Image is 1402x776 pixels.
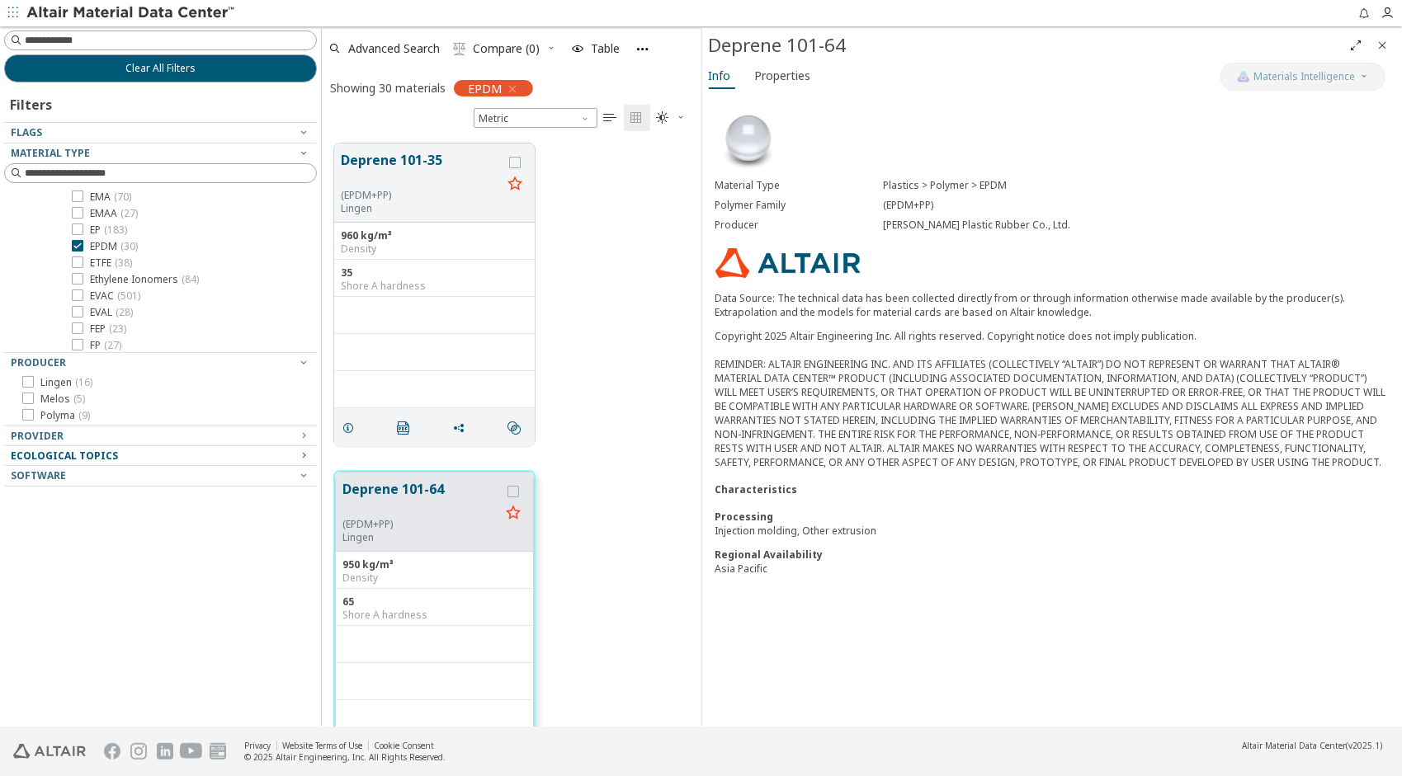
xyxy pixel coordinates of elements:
span: ( 27 ) [120,206,138,220]
button: Tile View [624,105,650,131]
button: Deprene 101-35 [341,150,502,189]
button: Share [445,412,479,444]
span: Metric [474,108,597,128]
span: EPDM [468,81,502,96]
div: Injection molding, Other extrusion [715,524,1390,538]
i:  [630,111,644,125]
i:  [453,42,466,55]
div: (EPDM+PP) [341,189,502,202]
span: ETFE [90,256,132,270]
span: Melos [40,393,85,406]
span: Polyma [40,409,90,422]
span: FEP [90,322,126,336]
div: (EPDM+PP) [884,199,1389,212]
button: Provider [4,426,317,446]
div: Regional Availability [715,548,1390,562]
div: (v2025.1) [1242,740,1382,751]
span: ( 70 ) [114,190,131,204]
div: [PERSON_NAME] Plastic Rubber Co., Ltd. [884,219,1389,232]
span: ( 84 ) [182,272,199,286]
span: FP [90,339,121,352]
button: Deprene 101-64 [342,479,500,518]
span: Advanced Search [348,43,440,54]
img: Altair Engineering [13,744,86,759]
div: Characteristics [715,482,1390,496]
span: EMAA [90,207,138,220]
span: Altair Material Data Center [1242,740,1346,751]
span: Ecological Topics [11,449,118,463]
button: Favorite [502,172,528,198]
span: Flags [11,125,42,139]
div: © 2025 Altair Engineering, Inc. All Rights Reserved. [244,751,446,763]
span: EVAC [90,289,140,303]
a: Cookie Consent [374,740,434,751]
div: Unit System [474,108,597,128]
img: Altair Material Data Center [26,5,237,21]
i:  [507,421,521,435]
button: AI CopilotMaterials Intelligence [1220,63,1385,91]
i:  [604,111,617,125]
span: ( 38 ) [115,256,132,270]
div: Deprene 101-64 [709,32,1343,59]
span: EPDM [90,240,138,253]
span: ( 501 ) [117,289,140,303]
div: Polymer Family [715,199,884,212]
span: Material Type [11,146,90,160]
span: EMA [90,190,131,204]
div: Density [341,242,528,256]
p: Data Source: The technical data has been collected directly from or through information otherwise... [715,291,1390,319]
div: Shore A hardness [342,609,526,622]
button: Ecological Topics [4,446,317,466]
span: Producer [11,355,66,369]
span: ( 30 ) [120,239,138,253]
button: Clear All Filters [4,54,317,82]
button: Flags [4,123,317,143]
button: Software [4,466,317,486]
i:  [397,421,410,435]
span: ( 183 ) [104,223,127,237]
button: Theme [650,105,693,131]
span: Clear All Filters [125,62,196,75]
a: Privacy [244,740,271,751]
span: Table [591,43,620,54]
div: Showing 30 materials [330,80,446,96]
button: PDF Download [389,412,424,444]
span: ( 28 ) [116,305,133,319]
span: Materials Intelligence [1254,70,1356,83]
button: Producer [4,353,317,373]
button: Details [334,412,369,444]
button: Similar search [500,412,535,444]
span: EP [90,223,127,237]
div: Density [342,571,526,585]
div: 960 kg/m³ [341,229,528,242]
button: Table View [597,105,624,131]
div: Filters [4,82,60,122]
button: Full Screen [1343,32,1369,59]
span: ( 5 ) [73,392,85,406]
img: Material Type Image [715,106,781,172]
a: Website Terms of Use [282,740,362,751]
div: Producer [715,219,884,232]
span: Compare (0) [473,43,540,54]
div: 950 kg/m³ [342,558,526,571]
p: Lingen [341,202,502,215]
span: Provider [11,429,64,443]
span: EVAL [90,306,133,319]
span: Lingen [40,376,92,389]
div: 65 [342,595,526,609]
div: Asia Pacific [715,562,1390,576]
img: AI Copilot [1237,70,1250,83]
div: Copyright 2025 Altair Engineering Inc. All rights reserved. Copyright notice does not imply publi... [715,329,1390,469]
div: Material Type [715,179,884,192]
span: ( 9 ) [78,408,90,422]
button: Favorite [500,501,526,527]
div: Processing [715,510,1390,524]
p: Lingen [342,531,500,544]
div: Shore A hardness [341,280,528,293]
i:  [657,111,670,125]
span: ( 27 ) [104,338,121,352]
span: Properties [755,63,811,89]
button: Material Type [4,143,317,163]
div: (EPDM+PP) [342,518,500,531]
div: 35 [341,266,528,280]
